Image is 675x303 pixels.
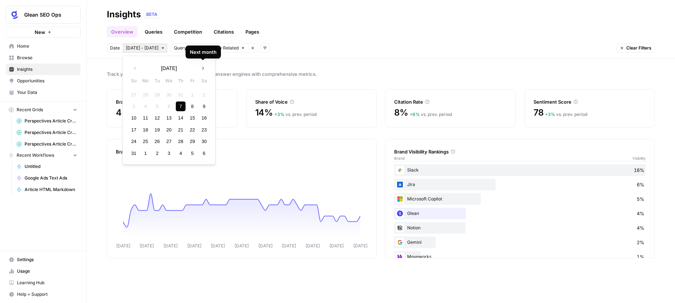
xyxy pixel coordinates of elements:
[110,45,120,51] span: Date
[24,11,68,18] span: Glean SEO Ops
[255,98,368,105] div: Share of Voice
[13,127,80,138] a: Perspectives Article Creation (Search)
[141,101,151,111] div: Not available Monday, August 4th, 2025
[187,90,197,100] div: Not available Friday, August 1st, 2025
[274,112,284,117] span: + 3 %
[164,125,174,135] div: Choose Wednesday, August 20th, 2025
[129,148,139,158] div: Choose Sunday, August 31st, 2025
[161,65,177,72] span: [DATE]
[164,137,174,146] div: Choose Wednesday, August 27th, 2025
[394,222,646,234] div: Notion
[396,166,404,174] img: rmoykt6yt8ydio9rrwfrhl64pej6
[209,26,238,38] a: Citations
[394,107,408,118] span: 8%
[396,180,404,189] img: z9uib5lamw7lf050teux7ahm3b2h
[637,239,644,246] span: 2%
[129,125,139,135] div: Choose Sunday, August 17th, 2025
[140,243,154,248] tspan: [DATE]
[637,181,644,188] span: 6%
[25,118,77,124] span: Perspectives Article Creation (Agents)
[152,113,162,123] div: Choose Tuesday, August 12th, 2025
[394,148,646,155] div: Brand Visibility Rankings
[25,129,77,136] span: Perspectives Article Creation (Search)
[152,90,162,100] div: Not available Tuesday, July 29th, 2025
[637,253,644,260] span: 1%
[13,184,80,195] a: Article HTML Markdown
[637,224,644,231] span: 4%
[141,90,151,100] div: Not available Monday, July 28th, 2025
[637,195,644,203] span: 5%
[128,89,210,159] div: month 2025-08
[13,115,80,127] a: Perspectives Article Creation (Agents)
[8,8,21,21] img: Glean SEO Ops Logo
[211,243,225,248] tspan: [DATE]
[199,137,209,146] div: Choose Saturday, August 30th, 2025
[282,243,296,248] tspan: [DATE]
[116,148,367,155] div: Brand Visibility Trend
[306,243,320,248] tspan: [DATE]
[199,90,209,100] div: Not available Saturday, August 2nd, 2025
[164,113,174,123] div: Choose Wednesday, August 13th, 2025
[187,101,197,111] div: Choose Friday, August 8th, 2025
[170,26,206,38] a: Competition
[126,45,158,51] span: [DATE] - [DATE]
[199,148,209,158] div: Choose Saturday, September 6th, 2025
[396,209,404,218] img: opdhyqjq9e9v6genfq59ut7sdua2
[141,113,151,123] div: Choose Monday, August 11th, 2025
[176,76,186,86] div: Th
[176,101,186,111] div: Choose Thursday, August 7th, 2025
[255,107,273,118] span: 14%
[116,107,130,118] span: 4%
[199,76,209,86] div: Sa
[187,125,197,135] div: Choose Friday, August 22nd, 2025
[152,137,162,146] div: Choose Tuesday, August 26th, 2025
[141,137,151,146] div: Choose Monday, August 25th, 2025
[107,9,141,20] div: Insights
[122,56,215,165] div: [DATE] - [DATE]
[164,101,174,111] div: Not available Wednesday, August 6th, 2025
[200,43,248,53] button: Category Related
[396,238,404,247] img: iq3ulow1aqau1hdjxygxx4tvra3e
[123,43,168,53] button: [DATE] - [DATE]
[396,252,404,261] img: s280smyarvdq9q0cx8qdq82iosom
[353,243,367,248] tspan: [DATE]
[176,137,186,146] div: Choose Thursday, August 28th, 2025
[17,107,43,113] span: Recent Grids
[626,45,652,51] span: Clear Filters
[17,280,77,286] span: Learning Hub
[17,268,77,274] span: Usage
[410,112,420,117] span: + 6 %
[6,40,80,52] a: Home
[25,186,77,193] span: Article HTML Markdown
[25,141,77,147] span: Perspectives Article Creation (Assistant)
[534,98,646,105] div: Sentiment Score
[13,138,80,150] a: Perspectives Article Creation (Assistant)
[17,256,77,263] span: Settings
[330,243,344,248] tspan: [DATE]
[6,87,80,98] a: Your Data
[164,76,174,86] div: We
[6,64,80,75] a: Insights
[545,112,555,117] span: + 3 %
[396,195,404,203] img: p3hd1obyll9lsm5wdn8v4zxto07t
[140,26,167,38] a: Queries
[394,179,646,190] div: Jira
[545,111,587,118] div: vs. prev. period
[617,43,655,53] button: Clear Filters
[17,43,77,49] span: Home
[6,289,80,300] button: Help + Support
[176,113,186,123] div: Choose Thursday, August 14th, 2025
[410,111,452,118] div: vs. prev. period
[235,243,249,248] tspan: [DATE]
[6,254,80,265] a: Settings
[394,208,646,219] div: Glean
[634,166,644,174] span: 16%
[35,29,45,36] span: New
[152,76,162,86] div: Tu
[6,150,80,161] button: Recent Workflows
[187,148,197,158] div: Choose Friday, September 5th, 2025
[25,175,77,181] span: Google Ads Text Ads
[25,163,77,170] span: Untitled
[241,26,264,38] a: Pages
[187,76,197,86] div: Fr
